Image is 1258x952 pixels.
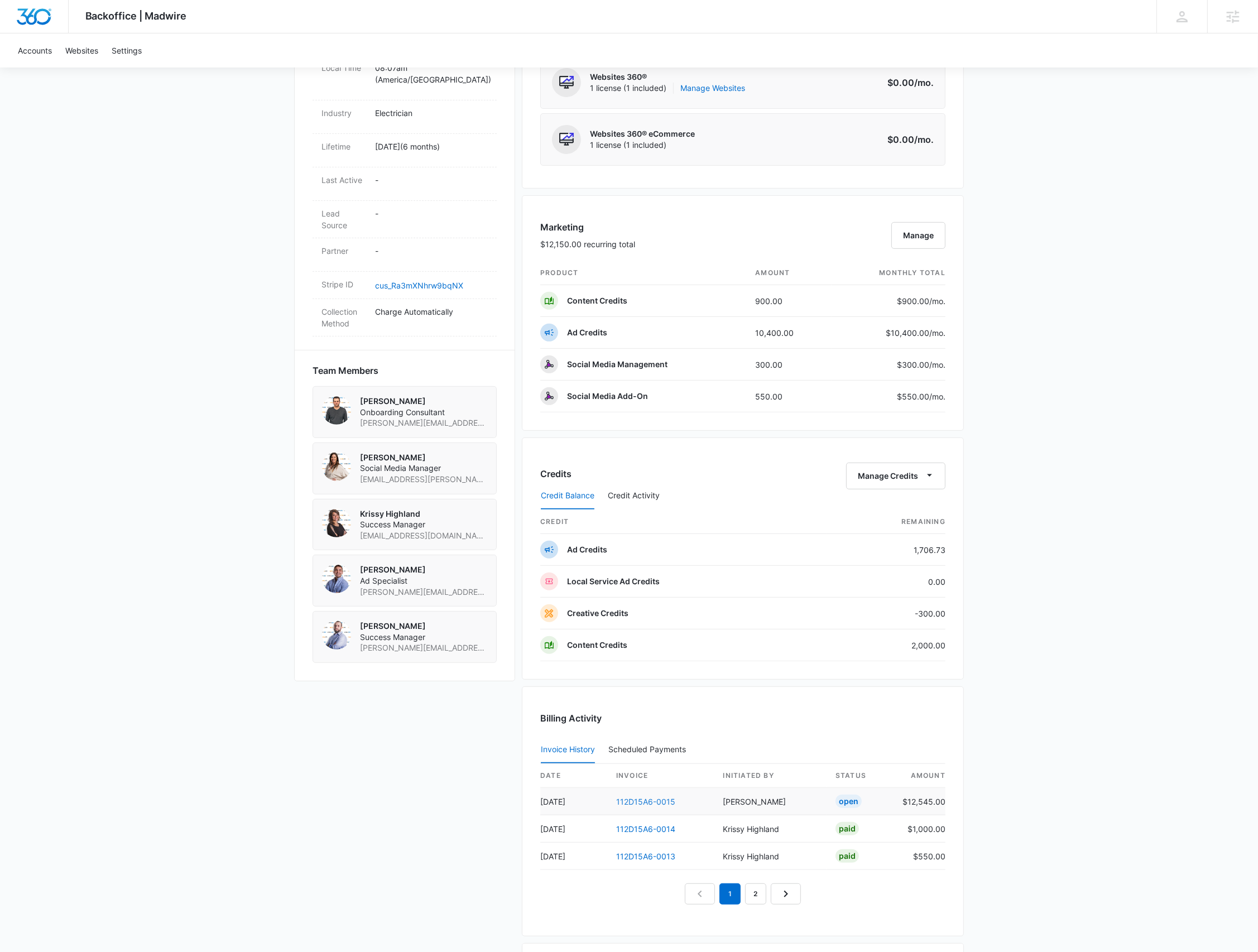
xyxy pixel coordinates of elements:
[914,77,934,88] span: /mo.
[567,640,627,651] p: Content Credits
[590,83,745,94] span: 1 license (1 included)
[59,33,105,68] a: Websites
[719,883,741,905] em: 1
[360,396,487,407] p: [PERSON_NAME]
[313,299,497,336] div: Collection MethodCharge Automatically
[746,381,832,412] td: 550.00
[540,220,635,234] h3: Marketing
[360,417,487,429] span: [PERSON_NAME][EMAIL_ADDRESS][PERSON_NAME][DOMAIN_NAME]
[832,261,945,285] th: monthly total
[313,238,497,272] div: Partner-
[881,133,934,146] p: $0.00
[375,306,488,318] p: Charge Automatically
[313,272,497,299] div: Stripe IDcus_Ra3mXNhrw9bqNX
[360,519,487,530] span: Success Manager
[375,141,488,152] p: [DATE] ( 6 months )
[894,788,945,815] td: $12,545.00
[540,788,607,815] td: [DATE]
[894,843,945,870] td: $550.00
[827,629,945,661] td: 2,000.00
[540,764,607,788] th: date
[540,238,635,250] p: $12,150.00 recurring total
[360,474,487,485] span: [EMAIL_ADDRESS][PERSON_NAME][DOMAIN_NAME]
[714,764,827,788] th: Initiated By
[567,359,668,370] p: Social Media Management
[771,883,801,905] a: Next Page
[11,33,59,68] a: Accounts
[608,746,690,753] div: Scheduled Payments
[836,795,862,808] div: Open
[375,281,463,290] a: cus_Ra3mXNhrw9bqNX
[540,261,746,285] th: product
[541,737,595,763] button: Invoice History
[321,208,366,231] dt: Lead Source
[891,222,945,249] button: Manage
[827,764,894,788] th: status
[846,463,945,489] button: Manage Credits
[894,764,945,788] th: amount
[567,295,627,306] p: Content Credits
[321,62,366,74] dt: Local Time
[540,815,607,843] td: [DATE]
[541,483,594,509] button: Credit Balance
[914,134,934,145] span: /mo.
[360,621,487,632] p: [PERSON_NAME]
[746,285,832,317] td: 900.00
[85,10,187,22] span: Backoffice | Madwire
[375,174,488,186] p: -
[540,467,572,480] h3: Credits
[886,327,945,339] p: $10,400.00
[616,824,675,834] a: 112D15A6-0014
[313,167,497,201] div: Last Active-
[321,107,366,119] dt: Industry
[685,883,801,905] nav: Pagination
[360,407,487,418] span: Onboarding Consultant
[607,764,714,788] th: invoice
[836,849,859,863] div: Paid
[375,245,488,257] p: -
[567,608,628,619] p: Creative Credits
[567,327,607,338] p: Ad Credits
[360,463,487,474] span: Social Media Manager
[590,140,695,151] span: 1 license (1 included)
[567,576,660,587] p: Local Service Ad Credits
[540,510,827,534] th: credit
[893,391,945,402] p: $550.00
[313,134,497,167] div: Lifetime[DATE](6 months)
[360,530,487,541] span: [EMAIL_ADDRESS][DOMAIN_NAME]
[313,201,497,238] div: Lead Source-
[360,508,487,520] p: Krissy Highland
[746,317,832,349] td: 10,400.00
[322,564,351,593] img: Tyler Rasdon
[360,632,487,643] span: Success Manager
[746,349,832,381] td: 300.00
[360,586,487,598] span: [PERSON_NAME][EMAIL_ADDRESS][PERSON_NAME][DOMAIN_NAME]
[745,883,766,905] a: Page 2
[322,621,351,650] img: Brennan Rachman
[827,566,945,598] td: 0.00
[360,452,487,463] p: [PERSON_NAME]
[590,71,745,83] p: Websites 360®
[590,128,695,140] p: Websites 360® eCommerce
[746,261,832,285] th: amount
[929,392,945,401] span: /mo.
[714,815,827,843] td: Krissy Highland
[321,306,366,329] dt: Collection Method
[567,544,607,555] p: Ad Credits
[929,296,945,306] span: /mo.
[608,483,660,509] button: Credit Activity
[313,100,497,134] div: IndustryElectrician
[714,788,827,815] td: [PERSON_NAME]
[680,83,745,94] a: Manage Websites
[836,822,859,835] div: Paid
[313,55,497,100] div: Local Time08:07am (America/[GEOGRAPHIC_DATA])
[616,797,675,806] a: 112D15A6-0015
[322,452,351,481] img: Kalli Pezel
[893,359,945,371] p: $300.00
[894,815,945,843] td: $1,000.00
[567,391,648,402] p: Social Media Add-On
[929,360,945,369] span: /mo.
[714,843,827,870] td: Krissy Highland
[827,598,945,629] td: -300.00
[321,245,366,257] dt: Partner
